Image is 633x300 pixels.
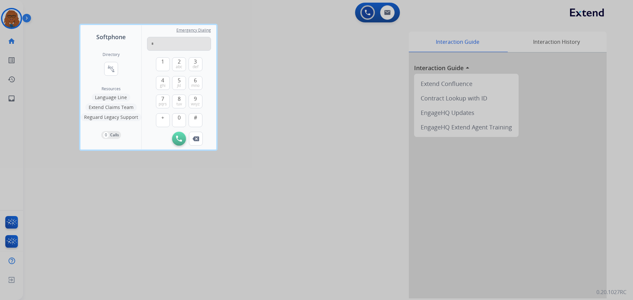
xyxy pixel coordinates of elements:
span: 8 [178,95,181,103]
span: abc [176,64,182,69]
button: 8tuv [172,95,186,108]
p: 0 [103,132,109,138]
span: 2 [178,58,181,66]
span: 4 [161,76,164,84]
span: Resources [102,86,121,92]
span: tuv [176,101,182,107]
span: + [161,114,164,122]
span: pqrs [159,101,167,107]
mat-icon: connect_without_contact [107,65,115,73]
button: 0Calls [101,131,121,139]
button: 4ghi [156,76,170,90]
button: Reguard Legacy Support [81,113,141,121]
span: mno [191,83,199,88]
button: 1 [156,57,170,71]
button: Extend Claims Team [85,103,137,111]
p: 0.20.1027RC [596,288,626,296]
span: ghi [160,83,166,88]
span: Softphone [96,32,126,41]
p: Calls [110,132,119,138]
span: 5 [178,76,181,84]
span: # [194,114,197,122]
button: # [189,113,202,127]
h2: Directory [103,52,120,57]
button: 0 [172,113,186,127]
img: call-button [193,136,199,141]
button: 7pqrs [156,95,170,108]
button: 2abc [172,57,186,71]
img: call-button [176,136,182,142]
span: 6 [194,76,197,84]
span: 0 [178,114,181,122]
span: 1 [161,58,164,66]
button: 3def [189,57,202,71]
button: Language Line [92,94,130,101]
span: wxyz [191,101,200,107]
span: def [193,64,198,69]
button: + [156,113,170,127]
button: 5jkl [172,76,186,90]
span: 3 [194,58,197,66]
span: 7 [161,95,164,103]
span: 9 [194,95,197,103]
span: Emergency Dialing [176,28,211,33]
button: 9wxyz [189,95,202,108]
span: jkl [177,83,181,88]
button: 6mno [189,76,202,90]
